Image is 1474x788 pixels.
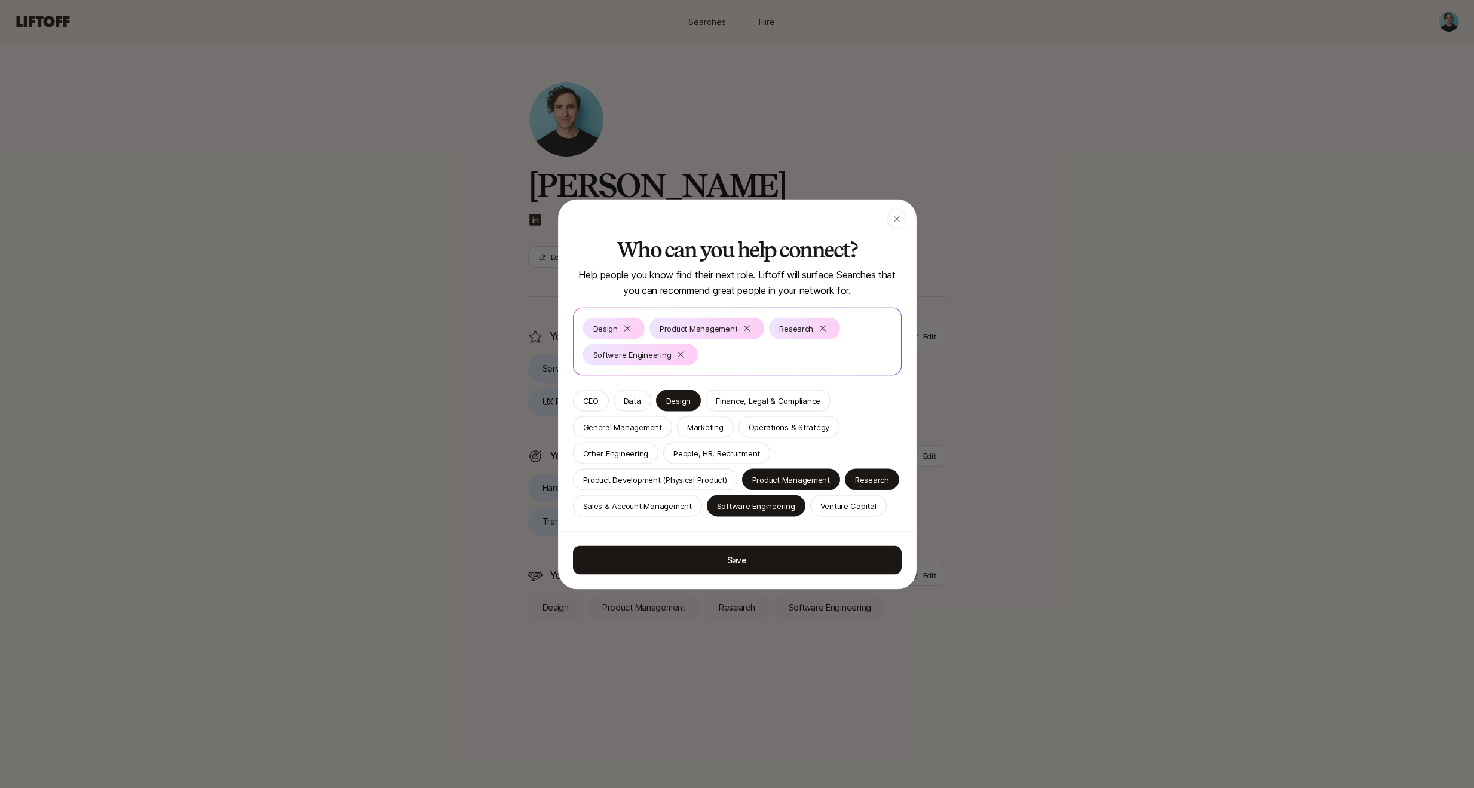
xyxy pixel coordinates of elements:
[573,545,902,574] button: Save
[666,394,691,406] p: Design
[749,421,830,433] p: Operations & Strategy
[673,447,760,459] p: People, HR, Recruitment
[660,322,737,334] p: Product Management
[573,266,902,298] p: Help people you know find their next role. Liftoff will surface Searches that you can recommend g...
[717,499,795,511] p: Software Engineering
[593,322,618,334] p: Design
[583,447,649,459] p: Other Engineering
[752,473,830,485] p: Product Management
[779,322,813,334] p: Research
[716,394,820,406] p: Finance, Legal & Compliance
[820,499,877,511] p: Venture Capital
[855,473,889,485] p: Research
[583,473,727,485] p: Product Development (Physical Product)
[593,348,672,360] p: Software Engineering
[583,421,662,433] p: General Management
[624,394,641,406] p: Data
[687,421,724,433] p: Marketing
[583,499,692,511] p: Sales & Account Management
[573,238,902,262] h2: Who can you help connect?
[583,394,599,406] p: CEO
